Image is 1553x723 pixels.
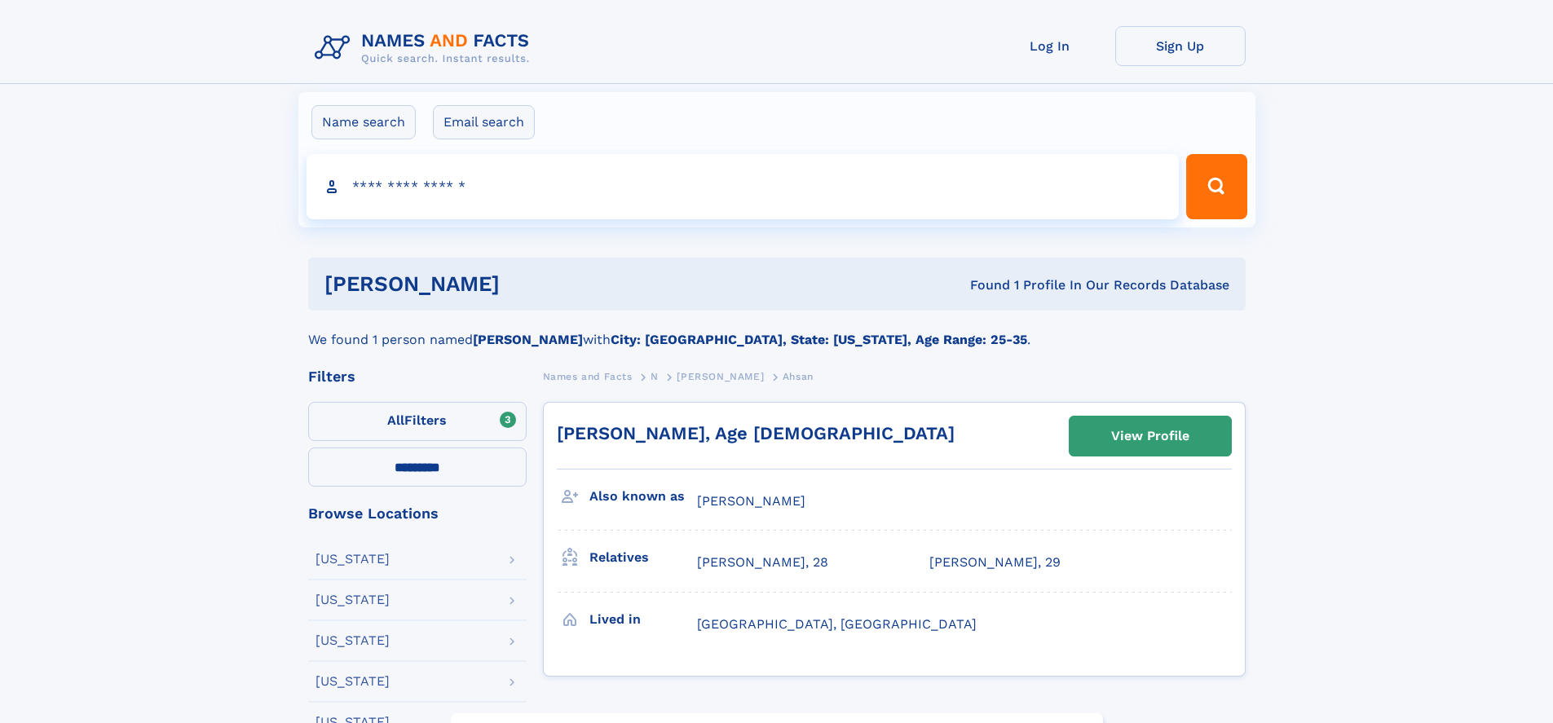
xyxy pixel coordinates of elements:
div: [US_STATE] [315,634,390,647]
input: search input [307,154,1180,219]
h1: [PERSON_NAME] [324,274,735,294]
label: Name search [311,105,416,139]
label: Filters [308,402,527,441]
span: All [387,412,404,428]
div: [US_STATE] [315,675,390,688]
span: N [651,371,659,382]
span: [PERSON_NAME] [697,493,805,509]
div: We found 1 person named with . [308,311,1246,350]
h3: Lived in [589,606,697,633]
b: [PERSON_NAME] [473,332,583,347]
span: Ahsan [783,371,814,382]
h3: Also known as [589,483,697,510]
label: Email search [433,105,535,139]
span: [GEOGRAPHIC_DATA], [GEOGRAPHIC_DATA] [697,616,977,632]
a: Names and Facts [543,366,633,386]
button: Search Button [1186,154,1246,219]
a: View Profile [1070,417,1231,456]
div: Found 1 Profile In Our Records Database [735,276,1229,294]
div: [US_STATE] [315,553,390,566]
a: N [651,366,659,386]
div: [US_STATE] [315,593,390,606]
div: View Profile [1111,417,1189,455]
div: Browse Locations [308,506,527,521]
a: Sign Up [1115,26,1246,66]
h3: Relatives [589,544,697,571]
b: City: [GEOGRAPHIC_DATA], State: [US_STATE], Age Range: 25-35 [611,332,1027,347]
img: Logo Names and Facts [308,26,543,70]
a: [PERSON_NAME], 29 [929,553,1061,571]
span: [PERSON_NAME] [677,371,764,382]
div: Filters [308,369,527,384]
a: [PERSON_NAME] [677,366,764,386]
a: [PERSON_NAME], 28 [697,553,828,571]
a: [PERSON_NAME], Age [DEMOGRAPHIC_DATA] [557,423,955,443]
a: Log In [985,26,1115,66]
